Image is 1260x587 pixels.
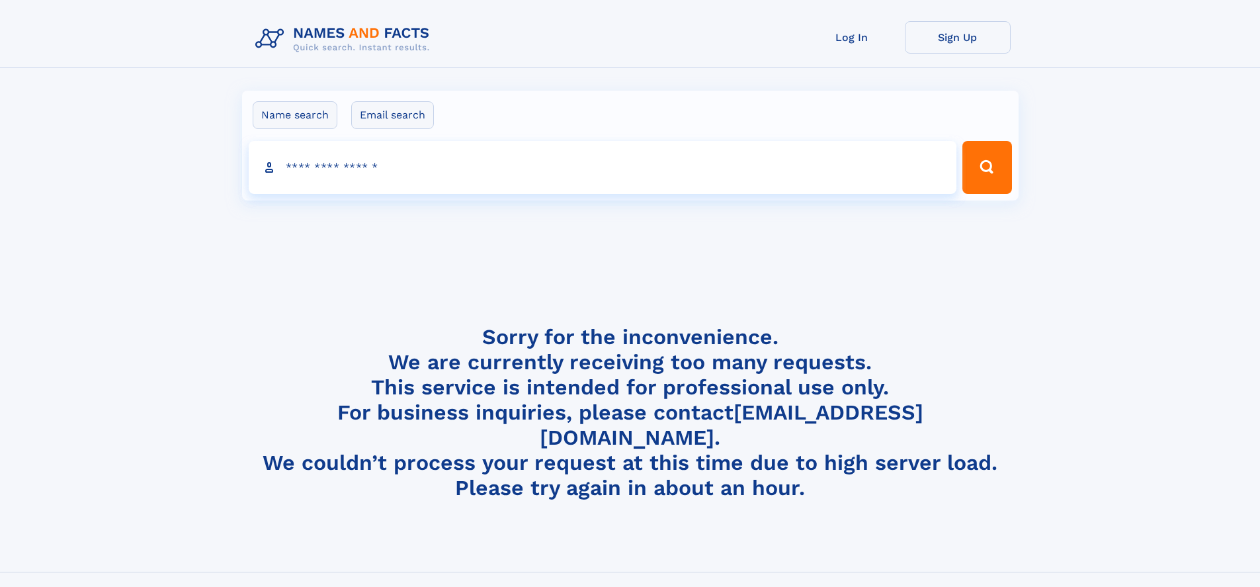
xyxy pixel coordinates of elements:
[540,400,923,450] a: [EMAIL_ADDRESS][DOMAIN_NAME]
[351,101,434,129] label: Email search
[250,324,1011,501] h4: Sorry for the inconvenience. We are currently receiving too many requests. This service is intend...
[905,21,1011,54] a: Sign Up
[250,21,441,57] img: Logo Names and Facts
[249,141,957,194] input: search input
[799,21,905,54] a: Log In
[962,141,1011,194] button: Search Button
[253,101,337,129] label: Name search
